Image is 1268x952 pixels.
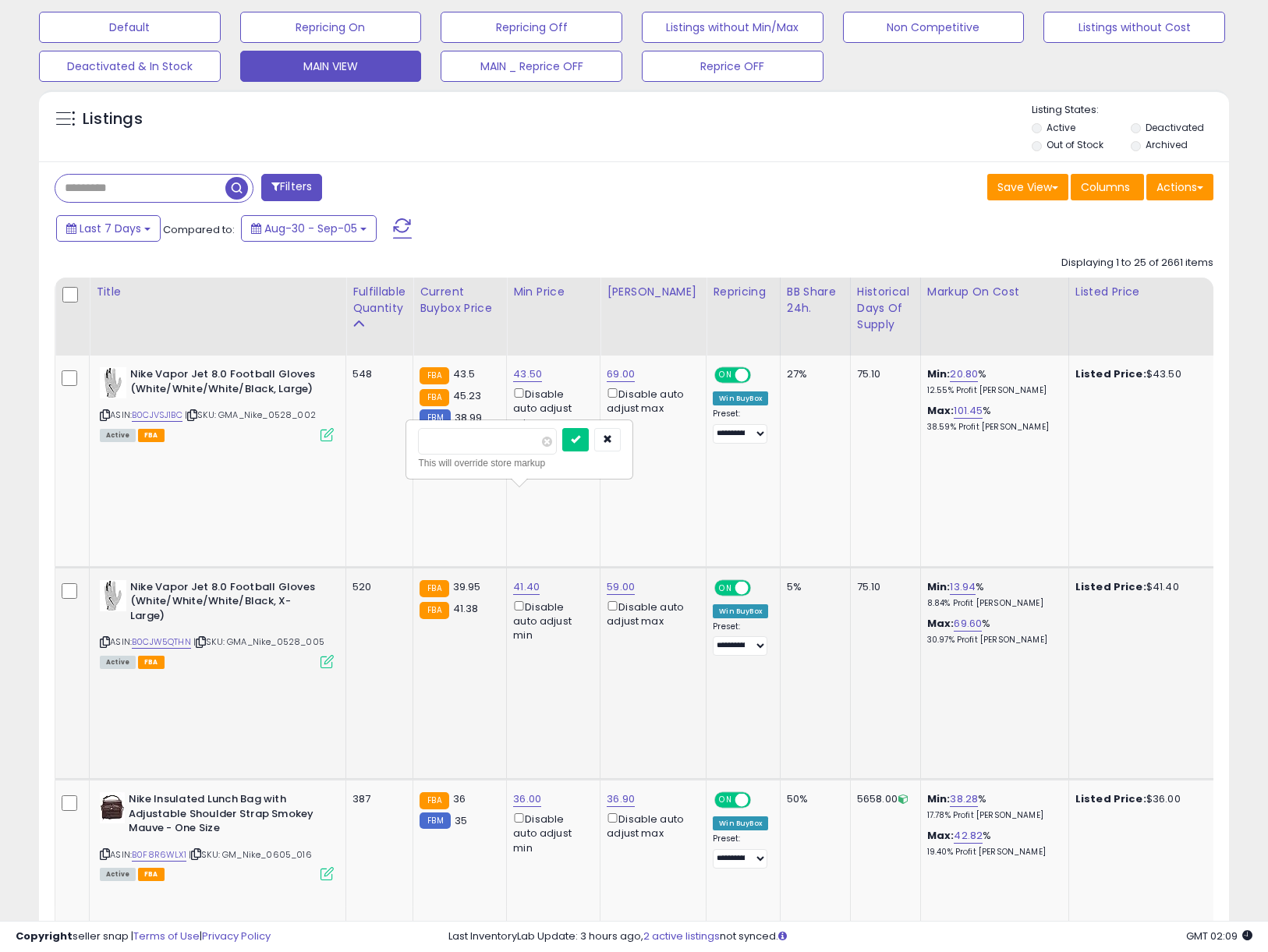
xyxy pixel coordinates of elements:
[1047,121,1075,134] label: Active
[927,792,1057,821] div: %
[1081,179,1130,195] span: Columns
[138,429,165,442] span: FBA
[418,455,621,471] div: This will override store markup
[1075,366,1146,381] b: Listed Price:
[607,366,635,382] a: 69.00
[441,51,622,82] button: MAIN _ Reprice OFF
[513,598,588,643] div: Disable auto adjust min
[261,174,322,201] button: Filters
[352,367,401,381] div: 548
[857,284,914,333] div: Historical Days Of Supply
[1071,174,1144,200] button: Columns
[453,366,476,381] span: 43.5
[927,616,955,631] b: Max:
[264,221,357,236] span: Aug-30 - Sep-05
[132,409,182,422] a: B0CJVSJ1BC
[927,385,1057,396] p: 12.55% Profit [PERSON_NAME]
[455,813,467,828] span: 35
[352,580,401,594] div: 520
[843,12,1025,43] button: Non Competitive
[716,369,735,382] span: ON
[749,369,774,382] span: OFF
[950,366,978,382] a: 20.80
[954,403,983,419] a: 101.45
[1032,103,1230,118] p: Listing States:
[643,929,720,943] a: 2 active listings
[1186,929,1252,943] span: 2025-09-13 02:09 GMT
[713,833,768,869] div: Preset:
[513,385,588,430] div: Disable auto adjust min
[1075,792,1205,806] div: $36.00
[100,656,136,669] span: All listings currently available for purchase on Amazon
[787,792,838,806] div: 50%
[448,929,1252,944] div: Last InventoryLab Update: 3 hours ago, not synced.
[787,284,844,317] div: BB Share 24h.
[453,579,481,594] span: 39.95
[100,792,334,879] div: ASIN:
[420,389,448,406] small: FBA
[1075,791,1146,806] b: Listed Price:
[420,409,450,426] small: FBM
[138,656,165,669] span: FBA
[857,580,908,594] div: 75.10
[927,791,951,806] b: Min:
[100,367,334,440] div: ASIN:
[607,284,700,300] div: [PERSON_NAME]
[642,12,823,43] button: Listings without Min/Max
[513,791,541,807] a: 36.00
[138,868,165,881] span: FBA
[927,366,951,381] b: Min:
[513,810,588,855] div: Disable auto adjust min
[39,51,221,82] button: Deactivated & In Stock
[240,51,422,82] button: MAIN VIEW
[16,929,271,944] div: seller snap | |
[954,828,983,844] a: 42.82
[352,792,401,806] div: 387
[927,829,1057,858] div: %
[129,792,318,840] b: Nike Insulated Lunch Bag with Adjustable Shoulder Strap Smokey Mauve - One Size
[716,794,735,807] span: ON
[420,580,448,597] small: FBA
[749,794,774,807] span: OFF
[1075,367,1205,381] div: $43.50
[1075,579,1146,594] b: Listed Price:
[927,828,955,843] b: Max:
[857,367,908,381] div: 75.10
[130,367,320,400] b: Nike Vapor Jet 8.0 Football Gloves (White/White/White/Black, Large)
[133,929,200,943] a: Terms of Use
[927,580,1057,609] div: %
[56,215,161,242] button: Last 7 Days
[927,403,955,418] b: Max:
[607,579,635,595] a: 59.00
[927,422,1057,433] p: 38.59% Profit [PERSON_NAME]
[1061,256,1213,271] div: Displaying 1 to 25 of 2661 items
[1047,138,1103,151] label: Out of Stock
[987,174,1068,200] button: Save View
[80,221,141,236] span: Last 7 Days
[39,12,221,43] button: Default
[716,581,735,594] span: ON
[713,621,768,656] div: Preset:
[927,810,1057,821] p: 17.78% Profit [PERSON_NAME]
[100,367,126,398] img: 31lvMp9CVIL._SL40_.jpg
[513,284,593,300] div: Min Price
[927,579,951,594] b: Min:
[513,579,540,595] a: 41.40
[927,617,1057,646] div: %
[513,366,542,382] a: 43.50
[1075,284,1210,300] div: Listed Price
[1146,174,1213,200] button: Actions
[607,791,635,807] a: 36.90
[240,12,422,43] button: Repricing On
[950,579,976,595] a: 13.94
[927,635,1057,646] p: 30.97% Profit [PERSON_NAME]
[100,580,126,611] img: 31lvMp9CVIL._SL40_.jpg
[1043,12,1225,43] button: Listings without Cost
[927,367,1057,396] div: %
[642,51,823,82] button: Reprice OFF
[927,404,1057,433] div: %
[83,108,143,130] h5: Listings
[607,385,694,416] div: Disable auto adjust max
[1146,121,1204,134] label: Deactivated
[241,215,377,242] button: Aug-30 - Sep-05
